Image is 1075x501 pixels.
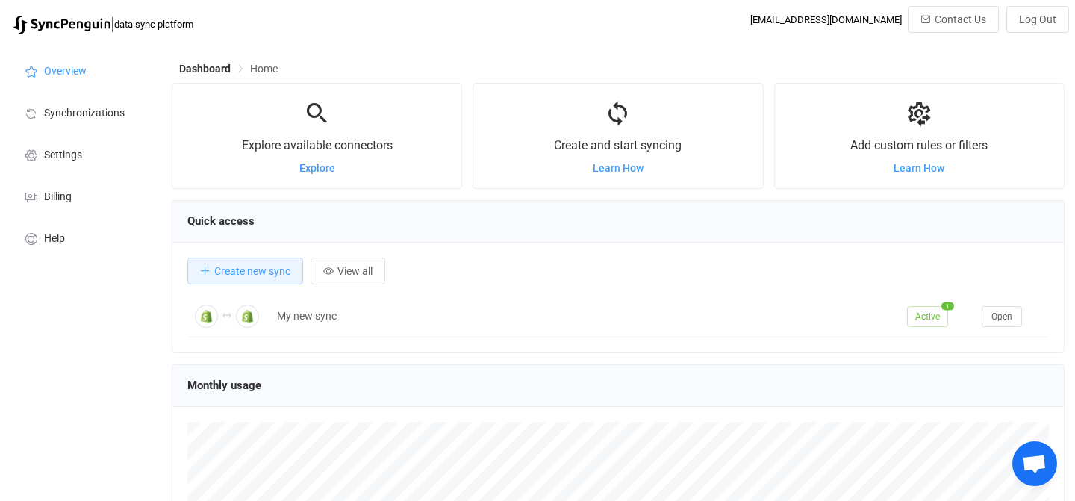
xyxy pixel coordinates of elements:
[13,13,193,34] a: |data sync platform
[908,6,999,33] button: Contact Us
[114,19,193,30] span: data sync platform
[850,138,988,152] span: Add custom rules or filters
[894,162,944,174] a: Learn How
[44,233,65,245] span: Help
[337,265,373,277] span: View all
[187,214,255,228] span: Quick access
[13,16,110,34] img: syncpenguin.svg
[554,138,682,152] span: Create and start syncing
[7,49,157,91] a: Overview
[7,217,157,258] a: Help
[935,13,986,25] span: Contact Us
[187,258,303,284] button: Create new sync
[44,66,87,78] span: Overview
[750,14,902,25] div: [EMAIL_ADDRESS][DOMAIN_NAME]
[214,265,290,277] span: Create new sync
[311,258,385,284] button: View all
[242,138,393,152] span: Explore available connectors
[1006,6,1069,33] button: Log Out
[187,379,261,392] span: Monthly usage
[1012,441,1057,486] a: Open chat
[7,175,157,217] a: Billing
[44,108,125,119] span: Synchronizations
[1019,13,1056,25] span: Log Out
[179,63,231,75] span: Dashboard
[593,162,644,174] a: Learn How
[44,149,82,161] span: Settings
[110,13,114,34] span: |
[250,63,278,75] span: Home
[299,162,335,174] a: Explore
[7,91,157,133] a: Synchronizations
[44,191,72,203] span: Billing
[7,133,157,175] a: Settings
[179,63,278,74] div: Breadcrumb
